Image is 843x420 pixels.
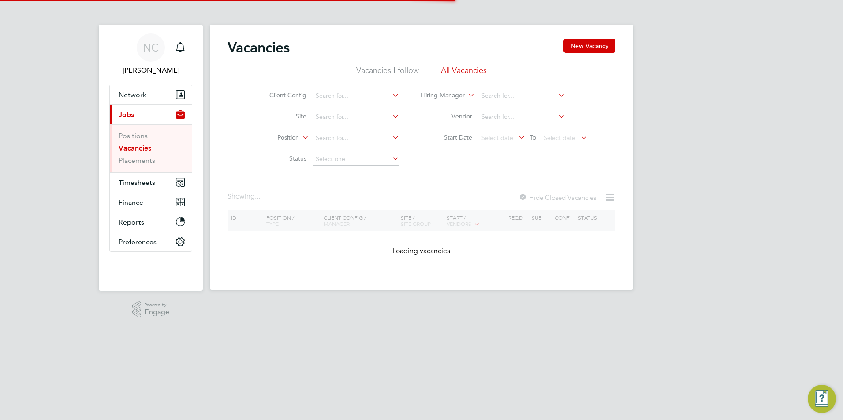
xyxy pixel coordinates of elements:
[441,65,487,81] li: All Vacancies
[228,39,290,56] h2: Vacancies
[544,134,575,142] span: Select date
[119,91,146,99] span: Network
[110,124,192,172] div: Jobs
[145,301,169,309] span: Powered by
[110,261,192,275] img: fastbook-logo-retina.png
[99,25,203,291] nav: Main navigation
[119,238,157,246] span: Preferences
[313,111,399,123] input: Search for...
[119,178,155,187] span: Timesheets
[256,155,306,162] label: Status
[228,192,262,201] div: Showing
[109,261,192,275] a: Go to home page
[110,192,192,212] button: Finance
[110,85,192,104] button: Network
[518,193,596,202] label: Hide Closed Vacancies
[313,153,399,166] input: Select one
[119,111,134,119] span: Jobs
[421,133,472,141] label: Start Date
[119,218,144,226] span: Reports
[808,385,836,413] button: Engage Resource Center
[356,65,419,81] li: Vacancies I follow
[143,42,159,53] span: NC
[119,144,151,152] a: Vacancies
[255,192,260,201] span: ...
[256,91,306,99] label: Client Config
[110,232,192,251] button: Preferences
[248,133,299,142] label: Position
[110,212,192,232] button: Reports
[313,90,399,102] input: Search for...
[109,65,192,76] span: Naomi Conn
[563,39,615,53] button: New Vacancy
[481,134,513,142] span: Select date
[478,90,565,102] input: Search for...
[119,156,155,165] a: Placements
[421,112,472,120] label: Vendor
[119,198,143,206] span: Finance
[119,132,148,140] a: Positions
[110,173,192,192] button: Timesheets
[313,132,399,144] input: Search for...
[256,112,306,120] label: Site
[527,132,539,143] span: To
[145,309,169,316] span: Engage
[414,91,465,100] label: Hiring Manager
[478,111,565,123] input: Search for...
[109,33,192,76] a: NC[PERSON_NAME]
[132,301,170,318] a: Powered byEngage
[110,105,192,124] button: Jobs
